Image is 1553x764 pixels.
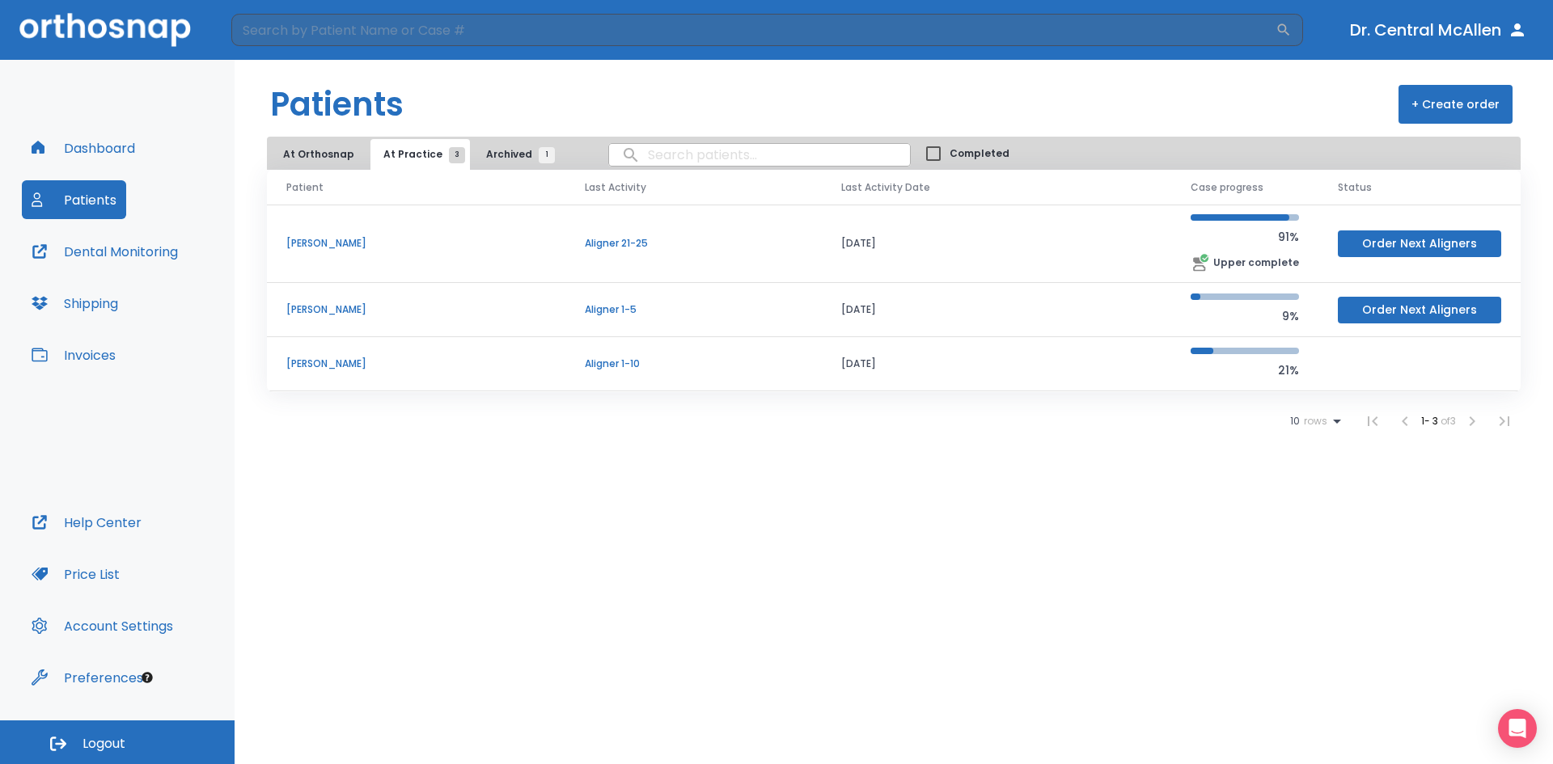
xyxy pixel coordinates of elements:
p: Aligner 21-25 [585,236,802,251]
input: Search by Patient Name or Case # [231,14,1276,46]
span: rows [1300,416,1327,427]
p: 9% [1191,306,1299,326]
span: Status [1338,180,1372,195]
img: Orthosnap [19,13,191,46]
p: 91% [1191,227,1299,247]
span: Archived [486,147,547,162]
button: Dental Monitoring [22,232,188,271]
p: Upper complete [1213,255,1299,270]
td: [DATE] [822,337,1171,391]
span: At Practice [383,147,457,162]
button: Dashboard [22,129,145,167]
div: tabs [270,139,563,170]
input: search [609,139,910,171]
button: Patients [22,180,126,219]
button: Shipping [22,284,128,323]
span: 10 [1290,416,1300,427]
button: Invoices [22,336,125,374]
h1: Patients [270,80,404,129]
span: Case progress [1191,180,1263,195]
span: Patient [286,180,324,195]
button: Price List [22,555,129,593]
button: Account Settings [22,606,183,645]
p: [PERSON_NAME] [286,302,546,317]
button: Preferences [22,658,153,697]
button: At Orthosnap [270,139,367,170]
span: Logout [83,735,125,753]
p: 21% [1191,361,1299,380]
td: [DATE] [822,205,1171,283]
p: Aligner 1-5 [585,302,802,317]
span: of 3 [1441,414,1456,428]
td: [DATE] [822,283,1171,337]
button: + Create order [1399,85,1513,124]
span: 1 - 3 [1421,414,1441,428]
span: 3 [449,147,465,163]
span: Completed [950,146,1009,161]
p: [PERSON_NAME] [286,357,546,371]
button: Order Next Aligners [1338,230,1501,257]
p: Aligner 1-10 [585,357,802,371]
span: Last Activity Date [841,180,930,195]
div: Tooltip anchor [140,670,154,685]
button: Dr. Central McAllen [1344,15,1534,44]
span: Last Activity [585,180,646,195]
span: 1 [539,147,555,163]
p: [PERSON_NAME] [286,236,546,251]
div: Open Intercom Messenger [1498,709,1537,748]
button: Help Center [22,503,151,542]
button: Order Next Aligners [1338,297,1501,323]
